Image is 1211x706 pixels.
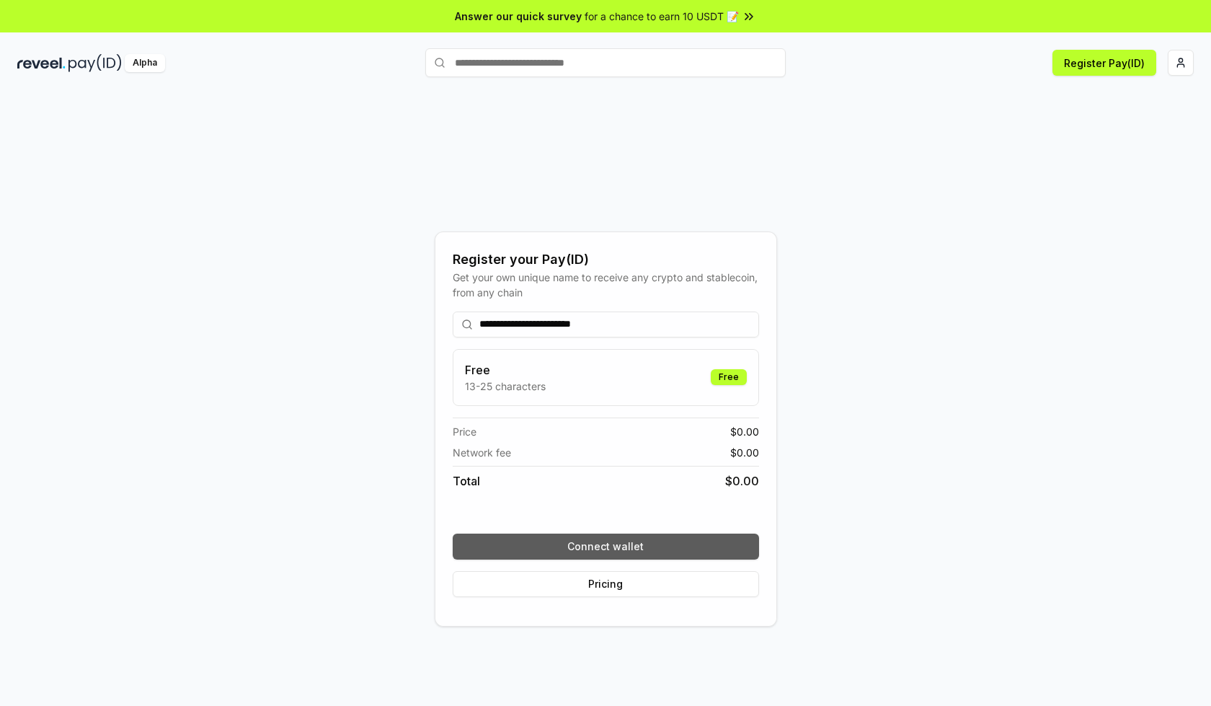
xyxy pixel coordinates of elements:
span: $ 0.00 [725,472,759,490]
div: Get your own unique name to receive any crypto and stablecoin, from any chain [453,270,759,300]
button: Register Pay(ID) [1052,50,1156,76]
img: reveel_dark [17,54,66,72]
div: Free [711,369,747,385]
img: pay_id [68,54,122,72]
span: Answer our quick survey [455,9,582,24]
span: Price [453,424,476,439]
span: $ 0.00 [730,445,759,460]
span: Total [453,472,480,490]
div: Alpha [125,54,165,72]
button: Connect wallet [453,534,759,560]
div: Register your Pay(ID) [453,250,759,270]
button: Pricing [453,571,759,597]
span: Network fee [453,445,511,460]
h3: Free [465,361,546,379]
p: 13-25 characters [465,379,546,394]
span: $ 0.00 [730,424,759,439]
span: for a chance to earn 10 USDT 📝 [585,9,739,24]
